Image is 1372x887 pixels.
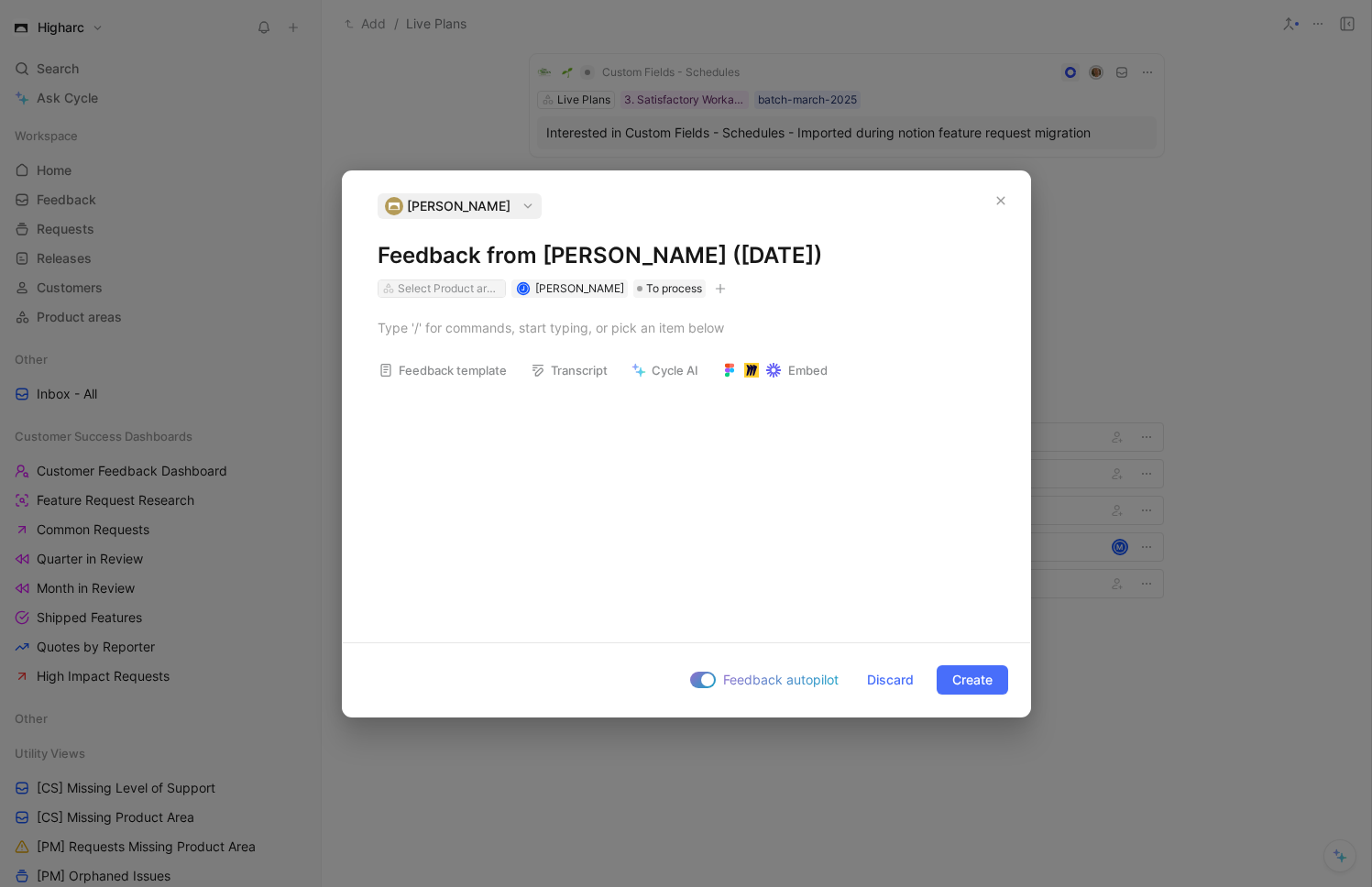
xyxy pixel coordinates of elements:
button: Transcript [522,357,616,383]
span: Create [952,669,993,691]
span: [PERSON_NAME] [407,195,510,217]
button: Feedback autopilot [685,668,844,692]
span: To process [646,279,702,298]
div: To process [633,279,706,298]
div: J [518,283,528,293]
span: Discard [867,669,914,691]
span: [PERSON_NAME] [535,281,624,295]
button: Embed [714,357,836,383]
h1: Feedback from [PERSON_NAME] ([DATE]) [378,241,995,270]
button: logo[PERSON_NAME] [378,193,542,219]
div: Select Product areas [398,279,500,298]
img: logo [385,197,403,215]
button: Create [937,665,1008,695]
span: Feedback autopilot [723,669,839,691]
button: Feedback template [370,357,515,383]
button: Cycle AI [623,357,707,383]
button: Discard [851,665,929,695]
